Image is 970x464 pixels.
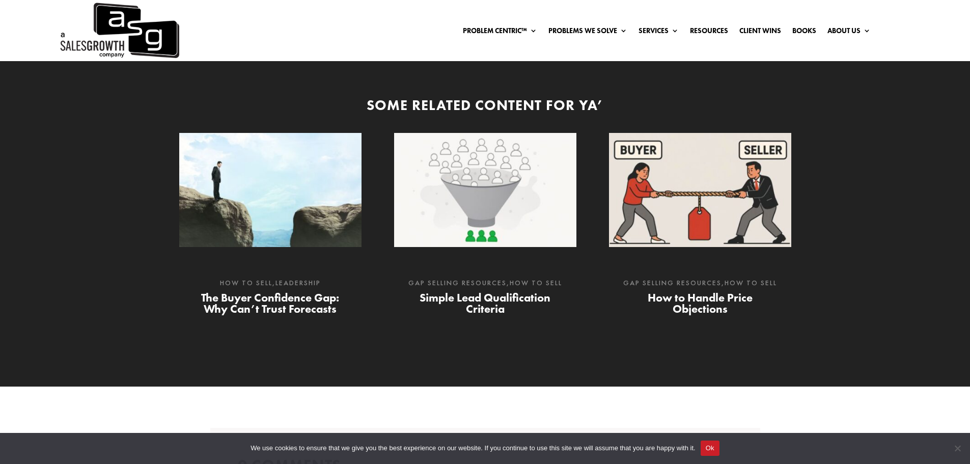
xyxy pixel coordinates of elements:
[725,278,777,287] a: How to Sell
[952,443,962,453] span: No
[404,277,566,289] p: ,
[701,441,719,456] button: Ok
[648,290,753,316] a: How to Handle Price Objections
[827,27,871,38] a: About Us
[548,27,627,38] a: Problems We Solve
[179,133,362,247] img: The Buyer Confidence Gap: Why Can’t Trust Forecasts
[180,95,791,115] div: Some Related Content for Ya’
[420,290,550,316] a: Simple Lead Qualification Criteria
[623,278,722,287] a: Gap Selling Resources
[463,27,537,38] a: Problem Centric™
[201,290,339,316] a: The Buyer Confidence Gap: Why Can’t Trust Forecasts
[275,278,321,287] a: Leadership
[609,133,791,247] img: How to Handle Price Objections
[619,277,781,289] p: ,
[690,27,728,38] a: Resources
[408,278,507,287] a: Gap Selling Resources
[251,443,695,453] span: We use cookies to ensure that we give you the best experience on our website. If you continue to ...
[394,133,576,247] img: Simple Lead Qualification Criteria
[510,278,562,287] a: How to Sell
[189,277,351,289] p: ,
[739,27,781,38] a: Client Wins
[792,27,816,38] a: Books
[639,27,679,38] a: Services
[220,278,272,287] a: How to Sell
